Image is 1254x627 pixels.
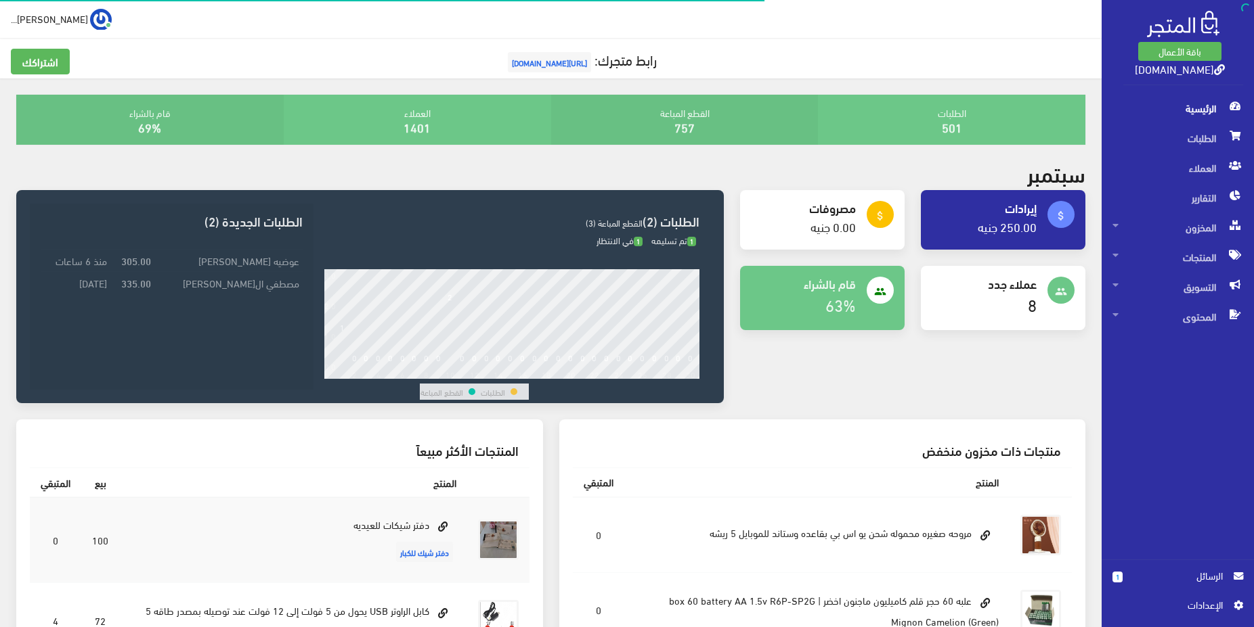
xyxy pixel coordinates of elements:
[396,542,453,562] span: دفتر شيك للكبار
[81,497,119,583] td: 100
[138,116,161,138] a: 69%
[11,8,112,30] a: ... [PERSON_NAME]...
[674,116,695,138] a: 757
[504,47,657,72] a: رابط متجرك:[URL][DOMAIN_NAME]
[1112,212,1243,242] span: المخزون
[1112,153,1243,183] span: العملاء
[508,52,591,72] span: [URL][DOMAIN_NAME]
[687,237,696,247] span: 1
[932,277,1037,290] h4: عملاء جدد
[825,289,856,319] a: 63%
[586,214,643,231] span: القطع المباعة (3)
[41,214,303,227] h3: الطلبات الجديدة (2)
[573,467,624,496] th: المتبقي
[478,519,519,560] img: dftr-shykat-llaaydyh.jpg
[154,272,302,294] td: مصطفي ال[PERSON_NAME]
[376,369,381,379] div: 4
[624,467,1010,496] th: المنتج
[874,210,886,222] i: attach_money
[1102,93,1254,123] a: الرئيسية
[1138,42,1221,61] a: باقة الأعمال
[551,95,819,145] div: القطع المباعة
[651,232,696,248] span: تم تسليمه
[424,369,429,379] div: 8
[30,467,81,497] th: المتبقي
[404,116,431,138] a: 1401
[494,369,503,379] div: 14
[542,369,551,379] div: 18
[1112,597,1243,619] a: اﻹعدادات
[1055,210,1067,222] i: attach_money
[1133,568,1223,583] span: الرسائل
[614,369,624,379] div: 24
[41,272,110,294] td: [DATE]
[41,250,110,272] td: منذ 6 ساعات
[121,253,151,268] strong: 305.00
[597,232,643,248] span: في الانتظار
[1112,272,1243,302] span: التسويق
[566,369,576,379] div: 20
[119,497,467,583] td: دفتر شيكات للعيديه
[1027,161,1085,185] h2: سبتمبر
[90,9,112,30] img: ...
[518,369,527,379] div: 16
[1102,302,1254,331] a: المحتوى
[41,444,519,457] h3: المنتجات الأكثر مبيعاً
[638,369,647,379] div: 26
[584,444,1062,457] h3: منتجات ذات مخزون منخفض
[480,384,506,400] td: الطلبات
[942,116,962,138] a: 501
[1028,289,1037,319] a: 8
[1123,597,1222,612] span: اﻹعدادات
[686,369,695,379] div: 30
[1112,242,1243,272] span: المنتجات
[1102,123,1254,153] a: الطلبات
[662,369,672,379] div: 28
[11,49,70,74] a: اشتراكك
[978,215,1037,237] a: 250.00 جنيه
[932,201,1037,214] h4: إيرادات
[1112,302,1243,331] span: المحتوى
[751,201,856,214] h4: مصروفات
[1102,242,1254,272] a: المنتجات
[11,10,88,27] span: [PERSON_NAME]...
[1112,572,1123,582] span: 1
[1020,515,1061,555] img: mrohh-sghyrh-mhmolh-shhn-yo-as-by-bkaaadh-ohaml-llmobayl-5-ryshh.jpg
[1112,93,1243,123] span: الرئيسية
[470,369,479,379] div: 12
[420,384,464,400] td: القطع المباعة
[119,467,467,497] th: المنتج
[324,214,699,227] h3: الطلبات (2)
[1102,153,1254,183] a: العملاء
[446,369,455,379] div: 10
[1147,11,1219,37] img: .
[590,369,599,379] div: 22
[16,95,284,145] div: قام بالشراء
[121,275,151,290] strong: 335.00
[352,369,357,379] div: 2
[810,215,856,237] a: 0.00 جنيه
[1102,212,1254,242] a: المخزون
[1112,123,1243,153] span: الطلبات
[154,250,302,272] td: عوضيه [PERSON_NAME]
[874,285,886,298] i: people
[573,497,624,573] td: 0
[634,237,643,247] span: 1
[1055,285,1067,298] i: people
[1112,183,1243,212] span: التقارير
[751,277,856,290] h4: قام بالشراء
[624,497,1010,573] td: مروحه صغيره محموله شحن يو اس بي بقاعده وستاند للموبايل 5 ريشه
[1135,59,1225,78] a: [DOMAIN_NAME]
[1112,568,1243,597] a: 1 الرسائل
[400,369,405,379] div: 6
[284,95,551,145] div: العملاء
[81,467,119,497] th: بيع
[30,497,81,583] td: 0
[1102,183,1254,212] a: التقارير
[818,95,1085,145] div: الطلبات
